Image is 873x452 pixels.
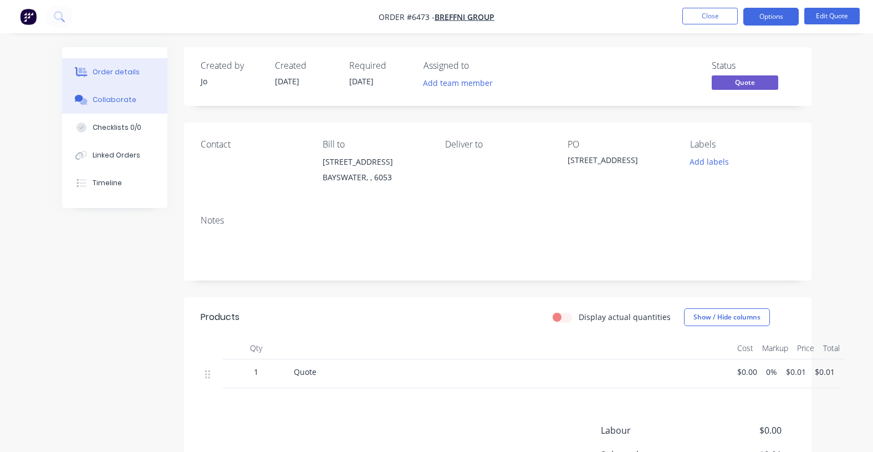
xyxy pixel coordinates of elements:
div: Qty [223,337,289,359]
div: Assigned to [423,60,534,71]
div: Jo [201,75,262,87]
div: Contact [201,139,305,150]
div: Markup [758,337,793,359]
div: [STREET_ADDRESS] [323,154,427,170]
span: $0.00 [699,424,781,437]
button: Add team member [423,75,499,90]
button: Order details [62,58,167,86]
label: Display actual quantities [579,311,671,323]
span: Quote [294,367,316,377]
div: PO [568,139,672,150]
span: 0% [766,366,777,378]
div: Cost [733,337,758,359]
span: $0.01 [815,366,835,378]
button: Collaborate [62,86,167,114]
div: Linked Orders [93,150,140,160]
div: Required [349,60,410,71]
div: Timeline [93,178,122,188]
div: Deliver to [445,139,550,150]
span: [DATE] [349,76,374,87]
div: Order details [93,67,140,77]
div: Checklists 0/0 [93,123,141,133]
button: Options [743,8,799,26]
button: Edit Quote [804,8,860,24]
div: Notes [201,215,795,226]
div: Price [793,337,819,359]
span: [DATE] [275,76,299,87]
div: BAYSWATER, , 6053 [323,170,427,185]
div: [STREET_ADDRESS]BAYSWATER, , 6053 [323,154,427,190]
button: Checklists 0/0 [62,114,167,141]
div: Labels [690,139,795,150]
span: $0.01 [786,366,806,378]
div: Products [201,311,239,324]
span: Quote [712,75,778,89]
div: Status [712,60,795,71]
button: Quote [712,75,778,92]
div: Collaborate [93,95,136,105]
button: Show / Hide columns [684,308,770,326]
span: 1 [254,366,258,378]
div: Bill to [323,139,427,150]
button: Add team member [417,75,498,90]
button: Linked Orders [62,141,167,169]
button: Close [682,8,738,24]
a: Breffni Group [435,12,494,22]
img: Factory [20,8,37,25]
button: Timeline [62,169,167,197]
div: [STREET_ADDRESS] [568,154,672,170]
span: $0.00 [737,366,757,378]
div: Created [275,60,336,71]
div: Created by [201,60,262,71]
span: Labour [601,424,700,437]
span: Order #6473 - [379,12,435,22]
button: Add labels [684,154,735,169]
div: Total [819,337,844,359]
